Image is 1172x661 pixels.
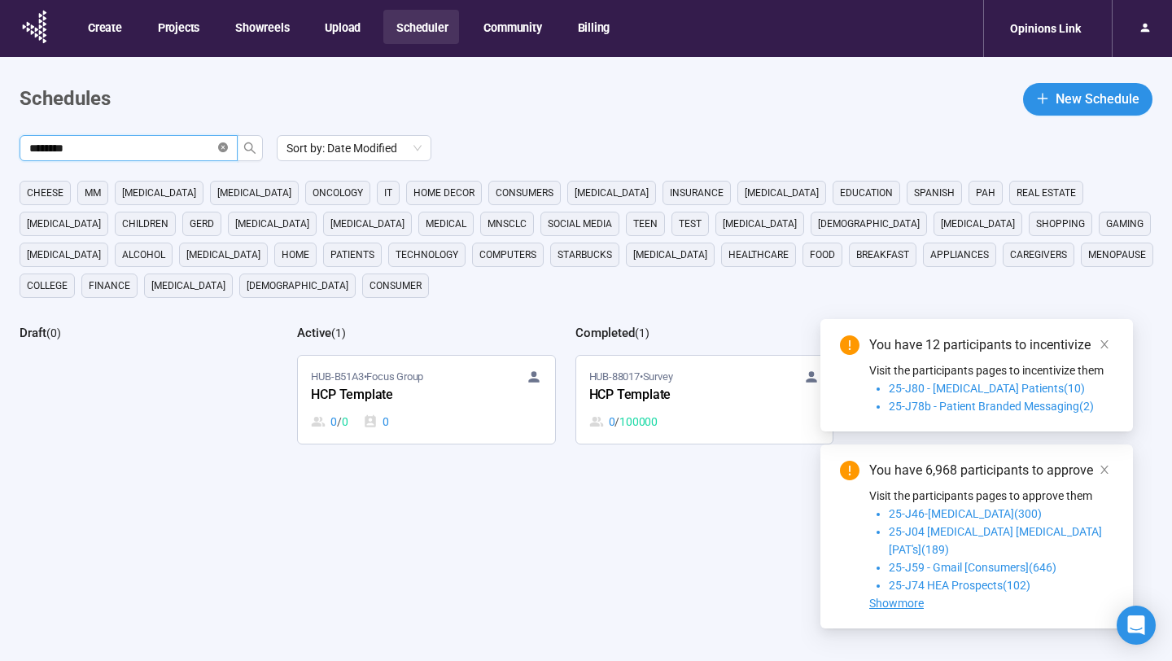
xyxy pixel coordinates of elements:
[818,216,920,232] span: [DEMOGRAPHIC_DATA]
[941,216,1015,232] span: [MEDICAL_DATA]
[840,185,893,201] span: education
[27,185,63,201] span: cheese
[342,413,348,431] span: 0
[311,413,348,431] div: 0
[298,356,554,444] a: HUB-B51A3•Focus GroupHCP Template0 / 00
[311,385,490,406] div: HCP Template
[145,10,211,44] button: Projects
[889,507,1042,520] span: 25-J46-[MEDICAL_DATA](300)
[840,461,859,480] span: exclamation-circle
[311,369,423,385] span: HUB-B51A3 • Focus Group
[75,10,133,44] button: Create
[1106,216,1144,232] span: gaming
[312,10,372,44] button: Upload
[889,561,1056,574] span: 25-J59 - Gmail [Consumers](646)
[548,216,612,232] span: social media
[217,185,291,201] span: [MEDICAL_DATA]
[122,216,168,232] span: children
[889,579,1030,592] span: 25-J74 HEA Prospects(102)
[856,247,909,263] span: breakfast
[589,385,768,406] div: HCP Template
[1088,247,1146,263] span: menopause
[235,216,309,232] span: [MEDICAL_DATA]
[679,216,702,232] span: Test
[27,278,68,294] span: college
[426,216,466,232] span: medical
[565,10,622,44] button: Billing
[247,278,348,294] span: [DEMOGRAPHIC_DATA]
[297,326,331,340] h2: Active
[237,135,263,161] button: search
[27,247,101,263] span: [MEDICAL_DATA]
[222,10,300,44] button: Showreels
[20,84,111,115] h1: Schedules
[976,185,995,201] span: PAH
[413,185,474,201] span: home decor
[633,216,658,232] span: Teen
[889,400,1094,413] span: 25-J78b - Patient Branded Messaging(2)
[589,413,658,431] div: 0
[20,326,46,340] h2: Draft
[330,216,405,232] span: [MEDICAL_DATA]
[151,278,225,294] span: [MEDICAL_DATA]
[218,142,228,152] span: close-circle
[869,461,1113,480] div: You have 6,968 participants to approve
[286,136,422,160] span: Sort by: Date Modified
[914,185,955,201] span: Spanish
[589,369,673,385] span: HUB-88017 • Survey
[488,216,527,232] span: mnsclc
[313,185,363,201] span: oncology
[728,247,789,263] span: healthcare
[745,185,819,201] span: [MEDICAL_DATA]
[575,326,635,340] h2: Completed
[331,326,346,339] span: ( 1 )
[889,382,1085,395] span: 25-J80 - [MEDICAL_DATA] Patients(10)
[840,335,859,355] span: exclamation-circle
[243,142,256,155] span: search
[186,247,260,263] span: [MEDICAL_DATA]
[384,185,392,201] span: it
[122,185,196,201] span: [MEDICAL_DATA]
[1017,185,1076,201] span: real estate
[89,278,130,294] span: finance
[575,185,649,201] span: [MEDICAL_DATA]
[27,216,101,232] span: [MEDICAL_DATA]
[218,141,228,156] span: close-circle
[723,216,797,232] span: [MEDICAL_DATA]
[46,326,61,339] span: ( 0 )
[122,247,165,263] span: alcohol
[619,413,658,431] span: 100000
[85,185,101,201] span: MM
[383,10,459,44] button: Scheduler
[930,247,989,263] span: appliances
[190,216,214,232] span: GERD
[810,247,835,263] span: Food
[396,247,458,263] span: technology
[869,361,1113,379] p: Visit the participants pages to incentivize them
[282,247,309,263] span: home
[470,10,553,44] button: Community
[889,525,1102,556] span: 25-J04 [MEDICAL_DATA] [MEDICAL_DATA] [PAT's](189)
[1117,606,1156,645] div: Open Intercom Messenger
[370,278,422,294] span: consumer
[1023,83,1152,116] button: plusNew Schedule
[1036,92,1049,105] span: plus
[670,185,724,201] span: Insurance
[330,247,374,263] span: Patients
[1000,13,1091,44] div: Opinions Link
[496,185,553,201] span: consumers
[869,487,1113,505] p: Visit the participants pages to approve them
[1036,216,1085,232] span: shopping
[1099,464,1110,475] span: close
[1056,89,1139,109] span: New Schedule
[576,356,833,444] a: HUB-88017•SurveyHCP Template0 / 100000
[869,335,1113,355] div: You have 12 participants to incentivize
[1010,247,1067,263] span: caregivers
[479,247,536,263] span: computers
[363,413,389,431] div: 0
[1099,339,1110,350] span: close
[633,247,707,263] span: [MEDICAL_DATA]
[869,597,924,610] span: Showmore
[558,247,612,263] span: starbucks
[635,326,649,339] span: ( 1 )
